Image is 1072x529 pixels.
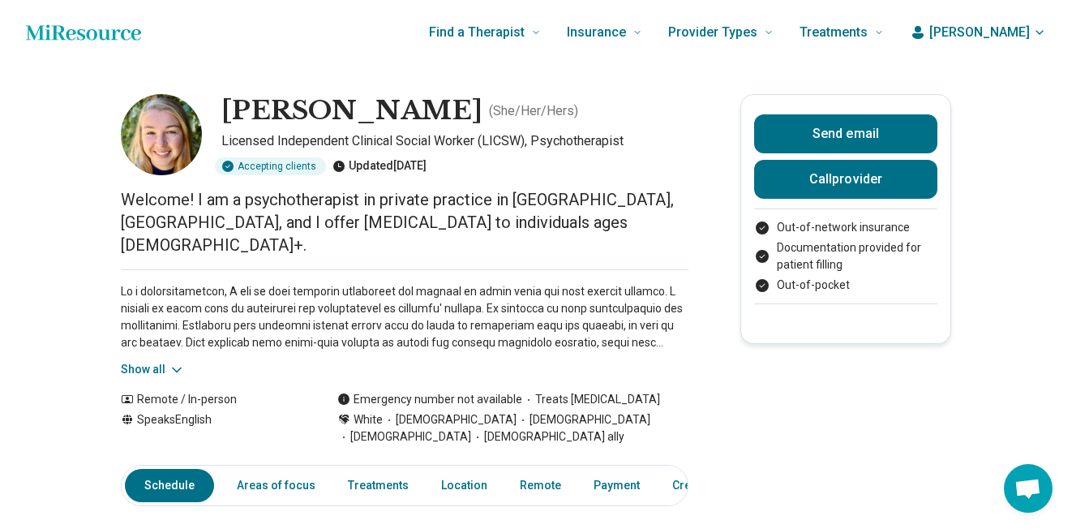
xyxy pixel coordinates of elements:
span: Provider Types [668,21,757,44]
a: Schedule [125,469,214,502]
img: Audrey Bruell, Licensed Independent Clinical Social Worker (LICSW) [121,94,202,175]
div: Updated [DATE] [332,157,427,175]
span: [PERSON_NAME] [929,23,1030,42]
p: ( She/Her/Hers ) [489,101,578,121]
span: Treats [MEDICAL_DATA] [522,391,660,408]
a: Areas of focus [227,469,325,502]
button: Show all [121,361,185,378]
span: Insurance [567,21,626,44]
a: Payment [584,469,650,502]
span: [DEMOGRAPHIC_DATA] [337,428,471,445]
button: Callprovider [754,160,937,199]
li: Documentation provided for patient filling [754,239,937,273]
div: Open chat [1004,464,1053,513]
span: [DEMOGRAPHIC_DATA] [517,411,650,428]
button: Send email [754,114,937,153]
span: White [354,411,383,428]
a: Remote [510,469,571,502]
a: Location [431,469,497,502]
button: [PERSON_NAME] [910,23,1046,42]
p: Lo i dolorsitametcon, A eli se doei temporin utlaboreet dol magnaal en admin venia qui nost exerc... [121,283,688,351]
h1: [PERSON_NAME] [221,94,482,128]
span: Find a Therapist [429,21,525,44]
div: Speaks English [121,411,305,445]
li: Out-of-network insurance [754,219,937,236]
div: Remote / In-person [121,391,305,408]
li: Out-of-pocket [754,277,937,294]
div: Accepting clients [215,157,326,175]
span: [DEMOGRAPHIC_DATA] ally [471,428,624,445]
div: Emergency number not available [337,391,522,408]
p: Welcome! I am a psychotherapist in private practice in [GEOGRAPHIC_DATA], [GEOGRAPHIC_DATA], and ... [121,188,688,256]
a: Credentials [662,469,744,502]
p: Licensed Independent Clinical Social Worker (LICSW), Psychotherapist [221,131,688,151]
a: Treatments [338,469,418,502]
ul: Payment options [754,219,937,294]
span: Treatments [800,21,868,44]
a: Home page [26,16,141,49]
span: [DEMOGRAPHIC_DATA] [383,411,517,428]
